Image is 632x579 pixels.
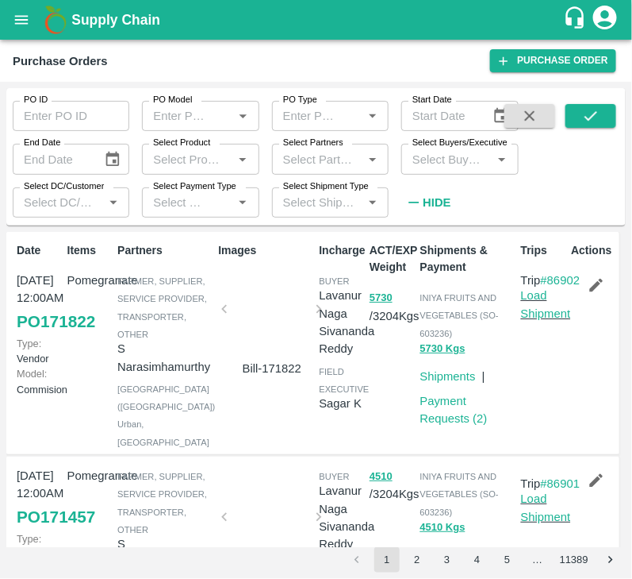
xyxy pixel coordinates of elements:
[24,180,104,193] label: Select DC/Customer
[17,338,41,349] span: Type:
[362,192,383,213] button: Open
[420,242,515,276] p: Shipments & Payment
[521,272,580,289] p: Trip
[420,472,499,517] span: INIYA FRUITS AND VEGETABLES (SO-603236)
[401,189,455,216] button: Hide
[117,384,215,447] span: [GEOGRAPHIC_DATA] ([GEOGRAPHIC_DATA]) Urban , [GEOGRAPHIC_DATA]
[521,475,580,492] p: Trip
[67,242,112,259] p: Items
[406,149,487,169] input: Select Buyers/Executive
[232,106,253,126] button: Open
[13,101,129,131] input: Enter PO ID
[17,467,61,503] p: [DATE] 12:00AM
[232,192,253,213] button: Open
[117,340,212,376] p: S Narasimhamurthy
[24,137,60,149] label: End Date
[17,242,61,259] p: Date
[283,180,369,193] label: Select Shipment Type
[374,547,400,573] button: page 1
[117,276,207,339] span: Farmer, Supplier, Service Provider, Transporter, Other
[283,94,317,106] label: PO Type
[17,503,95,531] a: PO171457
[370,467,414,504] p: / 3204 Kgs
[147,106,207,126] input: Enter PO Model
[319,276,349,286] span: buyer
[232,149,253,170] button: Open
[153,180,236,193] label: Select Payment Type
[98,145,128,175] button: Choose date
[598,547,623,573] button: Go to next page
[486,101,516,131] button: Choose date
[420,395,488,425] a: Payment Requests (2)
[67,467,112,484] p: Pomegranate
[370,468,393,486] button: 4510
[541,274,580,287] a: #86902
[476,361,485,385] div: |
[362,149,383,170] button: Open
[283,137,343,149] label: Select Partners
[465,547,490,573] button: Go to page 4
[521,242,565,259] p: Trips
[319,287,374,357] p: Lavanur Naga Sivananda Reddy
[435,547,460,573] button: Go to page 3
[319,472,349,481] span: buyer
[555,547,593,573] button: Go to page 11389
[218,242,312,259] p: Images
[420,293,499,338] span: INIYA FRUITS AND VEGETABLES (SO-603236)
[319,367,369,394] span: field executive
[420,370,476,383] a: Shipments
[13,51,108,71] div: Purchase Orders
[17,336,61,366] p: Vendor
[492,149,512,170] button: Open
[370,289,393,307] button: 5730
[117,472,207,535] span: Farmer, Supplier, Service Provider, Transporter, Other
[17,307,95,336] a: PO171822
[17,272,61,307] p: [DATE] 12:00AM
[571,242,615,259] p: Actions
[147,192,207,213] input: Select Payment Type
[117,242,212,259] p: Partners
[404,547,430,573] button: Go to page 2
[71,9,563,31] a: Supply Chain
[420,519,465,537] button: 4510 Kgs
[277,149,358,169] input: Select Partners
[412,137,508,149] label: Select Buyers/Executive
[231,360,312,377] p: Bill-171822
[153,137,210,149] label: Select Product
[521,289,571,319] a: Load Shipment
[420,340,465,358] button: 5730 Kgs
[521,492,571,523] a: Load Shipment
[525,553,550,568] div: …
[541,477,580,490] a: #86901
[319,395,369,412] p: Sagar K
[13,144,91,174] input: End Date
[401,101,480,131] input: Start Date
[17,531,61,562] p: Vendor
[17,192,98,213] input: Select DC/Customer
[67,272,112,289] p: Pomegranate
[476,540,485,564] div: |
[563,6,591,34] div: customer-support
[103,192,124,213] button: Open
[24,94,48,106] label: PO ID
[277,106,337,126] input: Enter PO Type
[17,366,61,396] p: Commision
[495,547,520,573] button: Go to page 5
[153,94,193,106] label: PO Model
[319,482,374,553] p: Lavanur Naga Sivananda Reddy
[17,368,47,380] span: Model:
[40,4,71,36] img: logo
[342,547,626,573] nav: pagination navigation
[319,242,363,259] p: Incharge
[17,533,41,545] span: Type:
[3,2,40,38] button: open drawer
[423,196,450,209] strong: Hide
[362,106,383,126] button: Open
[412,94,452,106] label: Start Date
[370,242,414,276] p: ACT/EXP Weight
[490,49,616,72] a: Purchase Order
[591,3,619,37] div: account of current user
[370,288,414,325] p: / 3204 Kgs
[147,149,228,169] input: Select Product
[117,535,212,571] p: S Narasimhamurthy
